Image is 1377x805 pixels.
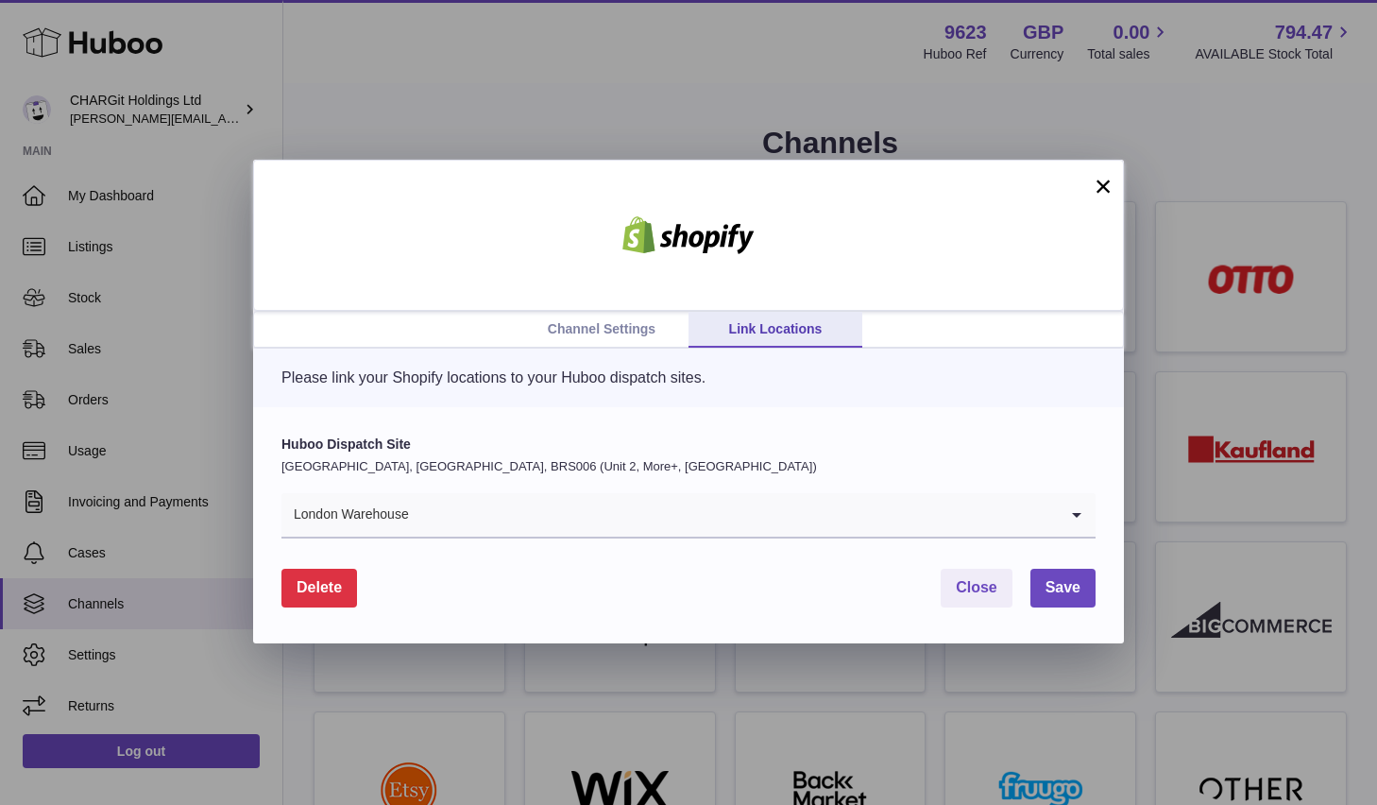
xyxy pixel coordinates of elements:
button: Delete [281,569,357,608]
a: Link Locations [688,312,862,348]
label: Huboo Dispatch Site [281,436,1096,454]
span: Save [1045,579,1080,595]
button: × [1092,175,1114,197]
input: Search for option [410,493,1058,537]
img: shopify [608,216,769,254]
p: Please link your Shopify locations to your Huboo dispatch sites. [281,368,1096,388]
button: Close [941,569,1012,608]
span: Close [956,579,997,595]
a: Channel Settings [515,312,688,348]
p: [GEOGRAPHIC_DATA], [GEOGRAPHIC_DATA], BRS006 (Unit 2, More+, [GEOGRAPHIC_DATA]) [281,458,1096,475]
span: London Warehouse [281,493,410,537]
button: Save [1030,569,1096,608]
div: Search for option [281,493,1096,539]
span: Delete [297,579,342,595]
